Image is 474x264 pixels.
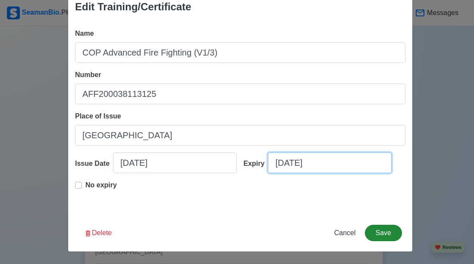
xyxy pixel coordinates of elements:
[75,125,405,146] input: Ex: Cebu City
[75,84,405,104] input: Ex: COP1234567890W or NA
[75,158,113,169] div: Issue Date
[75,42,405,63] input: Ex: COP Medical First Aid (VI/4)
[75,71,101,78] span: Number
[244,158,268,169] div: Expiry
[334,229,356,236] span: Cancel
[85,180,117,190] p: No expiry
[75,112,121,120] span: Place of Issue
[365,225,402,241] button: Save
[78,225,117,241] button: Delete
[75,30,94,37] span: Name
[329,225,361,241] button: Cancel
